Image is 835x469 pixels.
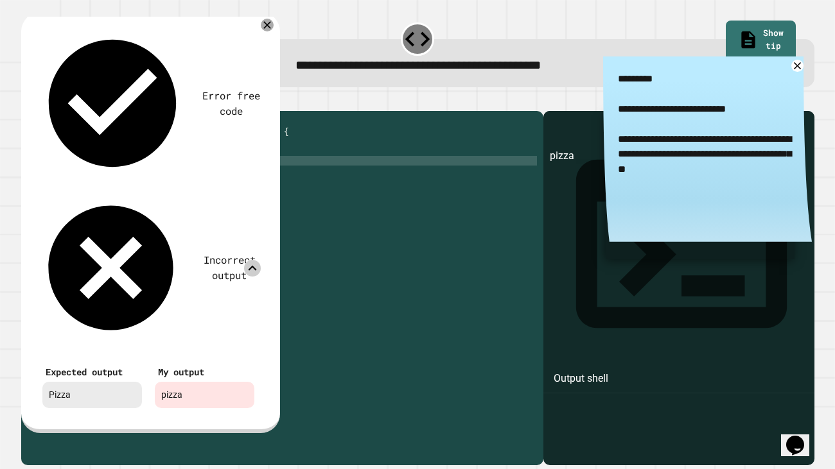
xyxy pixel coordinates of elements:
[550,148,808,465] div: pizza
[158,365,251,379] div: My output
[726,21,796,62] a: Show tip
[46,365,139,379] div: Expected output
[198,253,260,283] div: Incorrect output
[155,382,254,408] div: pizza
[202,89,261,119] div: Error free code
[781,418,822,456] iframe: chat widget
[42,382,142,408] div: Pizza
